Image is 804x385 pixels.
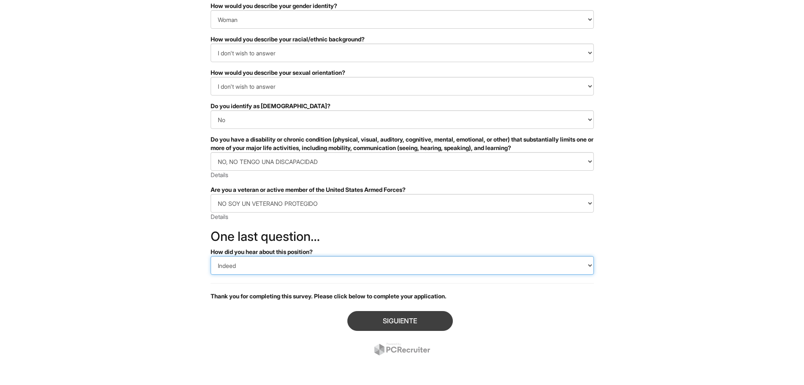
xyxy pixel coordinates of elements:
div: Do you have a disability or chronic condition (physical, visual, auditory, cognitive, mental, emo... [211,135,594,152]
select: How did you hear about this position? [211,256,594,275]
div: Do you identify as [DEMOGRAPHIC_DATA]? [211,102,594,110]
select: Do you have a disability or chronic condition (physical, visual, auditory, cognitive, mental, emo... [211,152,594,171]
select: How would you describe your sexual orientation? [211,77,594,96]
div: How would you describe your sexual orientation? [211,68,594,77]
select: Are you a veteran or active member of the United States Armed Forces? [211,194,594,213]
a: Details [211,171,228,178]
div: Are you a veteran or active member of the United States Armed Forces? [211,186,594,194]
button: Siguiente [347,311,453,331]
a: Details [211,213,228,220]
p: Thank you for completing this survey. Please click below to complete your application. [211,292,594,300]
div: How would you describe your gender identity? [211,2,594,10]
select: How would you describe your gender identity? [211,10,594,29]
select: How would you describe your racial/ethnic background? [211,44,594,62]
div: How did you hear about this position? [211,248,594,256]
h2: One last question… [211,229,594,243]
select: Do you identify as transgender? [211,110,594,129]
div: How would you describe your racial/ethnic background? [211,35,594,44]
